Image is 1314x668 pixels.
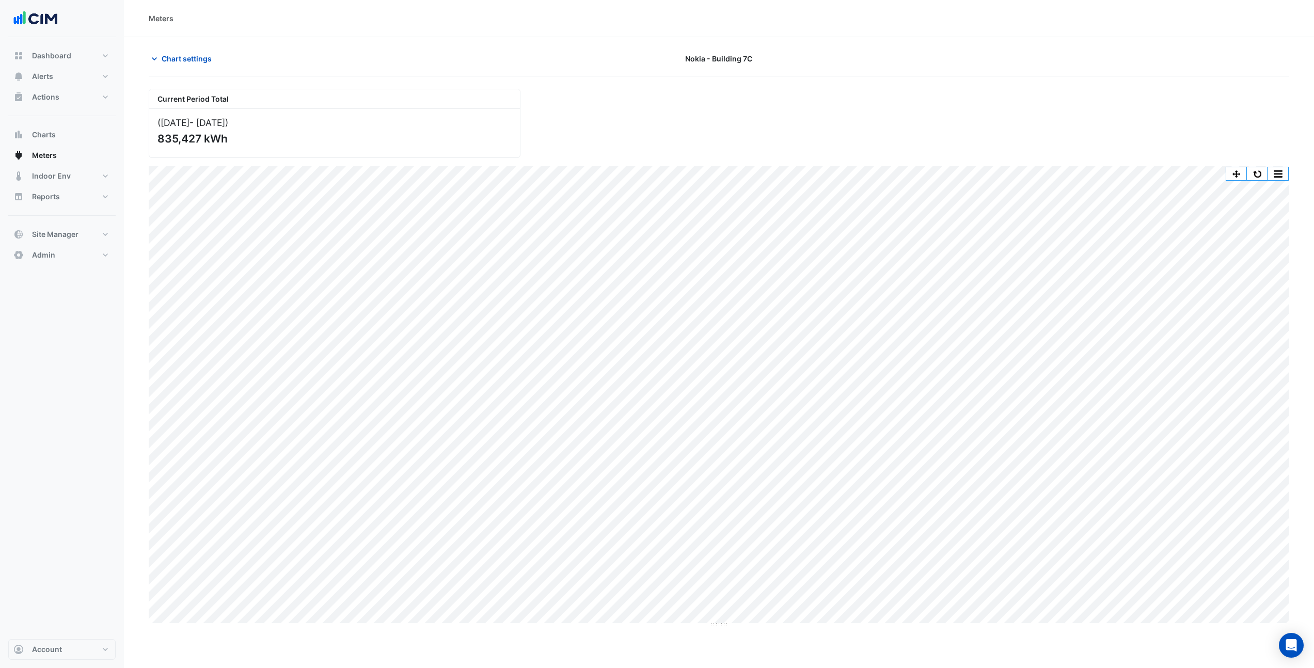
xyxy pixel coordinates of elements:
[32,150,57,161] span: Meters
[32,171,71,181] span: Indoor Env
[8,145,116,166] button: Meters
[685,53,752,64] span: Nokia - Building 7C
[13,71,24,82] app-icon: Alerts
[8,224,116,245] button: Site Manager
[8,186,116,207] button: Reports
[8,245,116,265] button: Admin
[32,250,55,260] span: Admin
[149,89,520,109] div: Current Period Total
[32,192,60,202] span: Reports
[13,150,24,161] app-icon: Meters
[1247,167,1268,180] button: Reset
[149,13,173,24] div: Meters
[1279,633,1304,658] div: Open Intercom Messenger
[8,166,116,186] button: Indoor Env
[1226,167,1247,180] button: Pan
[157,117,512,128] div: ([DATE] )
[32,51,71,61] span: Dashboard
[32,644,62,655] span: Account
[32,229,78,240] span: Site Manager
[157,132,510,145] div: 835,427 kWh
[149,50,218,68] button: Chart settings
[1268,167,1288,180] button: More Options
[32,71,53,82] span: Alerts
[13,130,24,140] app-icon: Charts
[189,117,225,128] span: - [DATE]
[13,229,24,240] app-icon: Site Manager
[32,130,56,140] span: Charts
[13,250,24,260] app-icon: Admin
[13,51,24,61] app-icon: Dashboard
[13,92,24,102] app-icon: Actions
[12,8,59,29] img: Company Logo
[8,87,116,107] button: Actions
[8,639,116,660] button: Account
[13,192,24,202] app-icon: Reports
[32,92,59,102] span: Actions
[8,45,116,66] button: Dashboard
[13,171,24,181] app-icon: Indoor Env
[8,66,116,87] button: Alerts
[162,53,212,64] span: Chart settings
[8,124,116,145] button: Charts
